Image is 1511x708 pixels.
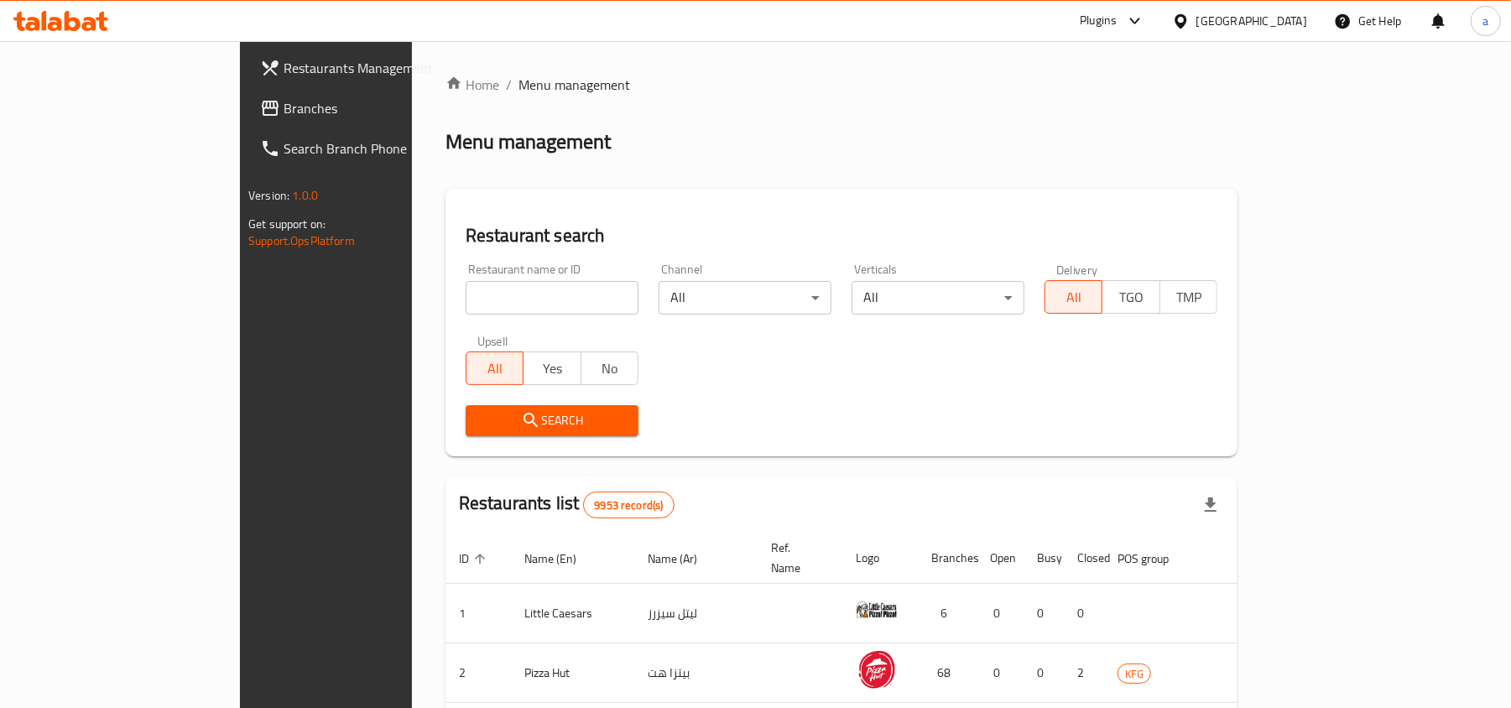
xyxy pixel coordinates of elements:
td: 68 [918,643,977,703]
span: ID [459,549,491,569]
button: TGO [1102,280,1159,314]
span: Name (En) [524,549,598,569]
th: Logo [842,533,918,584]
span: Ref. Name [771,538,822,578]
th: Open [977,533,1024,584]
span: TGO [1109,285,1153,310]
img: Little Caesars [856,589,898,631]
span: Menu management [518,75,630,95]
span: Branches [284,98,479,118]
a: Restaurants Management [247,48,492,88]
h2: Restaurant search [466,223,1217,248]
span: 1.0.0 [292,185,318,206]
button: Search [466,405,638,436]
button: Yes [523,351,581,385]
span: a [1482,12,1488,30]
label: Delivery [1056,263,1098,275]
span: KFG [1118,664,1150,684]
li: / [506,75,512,95]
span: Search Branch Phone [284,138,479,159]
span: 9953 record(s) [584,497,673,513]
span: All [1052,285,1096,310]
span: Yes [530,357,574,381]
a: Search Branch Phone [247,128,492,169]
h2: Menu management [445,128,611,155]
img: Pizza Hut [856,648,898,690]
span: All [473,357,517,381]
td: ليتل سيزرز [634,584,758,643]
span: Version: [248,185,289,206]
td: 0 [1064,584,1104,643]
span: Get support on: [248,213,326,235]
td: 2 [1064,643,1104,703]
td: 6 [918,584,977,643]
button: All [466,351,524,385]
input: Search for restaurant name or ID.. [466,281,638,315]
div: [GEOGRAPHIC_DATA] [1196,12,1307,30]
td: 0 [1024,643,1064,703]
td: Pizza Hut [511,643,634,703]
span: TMP [1167,285,1211,310]
span: Search [479,410,625,431]
th: Closed [1064,533,1104,584]
span: Name (Ar) [648,549,719,569]
div: All [852,281,1024,315]
div: All [659,281,831,315]
span: No [588,357,632,381]
span: POS group [1118,549,1191,569]
a: Support.OpsPlatform [248,230,355,252]
td: 0 [977,643,1024,703]
th: Busy [1024,533,1064,584]
td: Little Caesars [511,584,634,643]
span: Restaurants Management [284,58,479,78]
button: No [581,351,638,385]
h2: Restaurants list [459,491,675,518]
td: 0 [977,584,1024,643]
td: بيتزا هت [634,643,758,703]
button: All [1045,280,1102,314]
label: Upsell [477,335,508,346]
div: Export file [1191,485,1231,525]
td: 0 [1024,584,1064,643]
a: Branches [247,88,492,128]
button: TMP [1159,280,1217,314]
th: Branches [918,533,977,584]
div: Plugins [1080,11,1117,31]
nav: breadcrumb [445,75,1237,95]
div: Total records count [583,492,674,518]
